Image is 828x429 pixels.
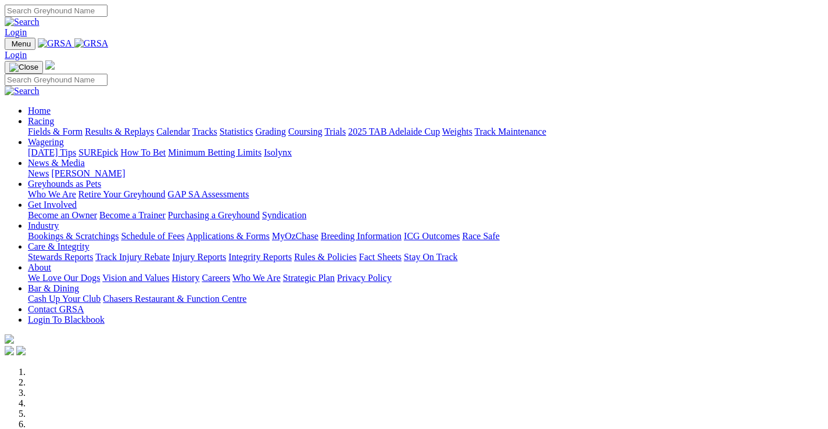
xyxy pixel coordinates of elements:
[5,50,27,60] a: Login
[28,168,49,178] a: News
[28,127,83,136] a: Fields & Form
[294,252,357,262] a: Rules & Policies
[5,61,43,74] button: Toggle navigation
[348,127,440,136] a: 2025 TAB Adelaide Cup
[262,210,306,220] a: Syndication
[28,179,101,189] a: Greyhounds as Pets
[28,262,51,272] a: About
[5,38,35,50] button: Toggle navigation
[95,252,170,262] a: Track Injury Rebate
[202,273,230,283] a: Careers
[5,5,107,17] input: Search
[324,127,346,136] a: Trials
[220,127,253,136] a: Statistics
[462,231,499,241] a: Race Safe
[28,273,823,283] div: About
[28,315,105,325] a: Login To Blackbook
[28,137,64,147] a: Wagering
[5,86,40,96] img: Search
[28,241,89,251] a: Care & Integrity
[85,127,154,136] a: Results & Replays
[28,252,93,262] a: Stewards Reports
[45,60,55,70] img: logo-grsa-white.png
[103,294,246,304] a: Chasers Restaurant & Function Centre
[5,74,107,86] input: Search
[404,231,460,241] a: ICG Outcomes
[28,210,97,220] a: Become an Owner
[28,106,51,116] a: Home
[12,39,31,48] span: Menu
[5,17,40,27] img: Search
[168,147,261,157] a: Minimum Betting Limits
[404,252,457,262] a: Stay On Track
[168,189,249,199] a: GAP SA Assessments
[28,304,84,314] a: Contact GRSA
[102,273,169,283] a: Vision and Values
[28,231,119,241] a: Bookings & Scratchings
[28,189,823,200] div: Greyhounds as Pets
[28,252,823,262] div: Care & Integrity
[264,147,292,157] a: Isolynx
[442,127,472,136] a: Weights
[28,273,100,283] a: We Love Our Dogs
[359,252,402,262] a: Fact Sheets
[121,231,184,241] a: Schedule of Fees
[16,346,26,355] img: twitter.svg
[28,221,59,230] a: Industry
[171,273,199,283] a: History
[28,127,823,137] div: Racing
[121,147,166,157] a: How To Bet
[228,252,292,262] a: Integrity Reports
[99,210,166,220] a: Become a Trainer
[337,273,392,283] a: Privacy Policy
[321,231,402,241] a: Breeding Information
[5,334,14,344] img: logo-grsa-white.png
[5,27,27,37] a: Login
[28,231,823,241] div: Industry
[283,273,335,283] a: Strategic Plan
[256,127,286,136] a: Grading
[9,63,38,72] img: Close
[74,38,109,49] img: GRSA
[475,127,546,136] a: Track Maintenance
[28,210,823,221] div: Get Involved
[5,346,14,355] img: facebook.svg
[168,210,260,220] a: Purchasing a Greyhound
[78,189,166,199] a: Retire Your Greyhound
[172,252,226,262] a: Injury Reports
[78,147,118,157] a: SUREpick
[28,283,79,293] a: Bar & Dining
[28,147,76,157] a: [DATE] Tips
[51,168,125,178] a: [PERSON_NAME]
[28,158,85,168] a: News & Media
[38,38,72,49] img: GRSA
[272,231,318,241] a: MyOzChase
[288,127,322,136] a: Coursing
[28,200,77,210] a: Get Involved
[192,127,217,136] a: Tracks
[28,294,823,304] div: Bar & Dining
[28,189,76,199] a: Who We Are
[28,168,823,179] div: News & Media
[156,127,190,136] a: Calendar
[28,147,823,158] div: Wagering
[187,231,270,241] a: Applications & Forms
[232,273,281,283] a: Who We Are
[28,116,54,126] a: Racing
[28,294,101,304] a: Cash Up Your Club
